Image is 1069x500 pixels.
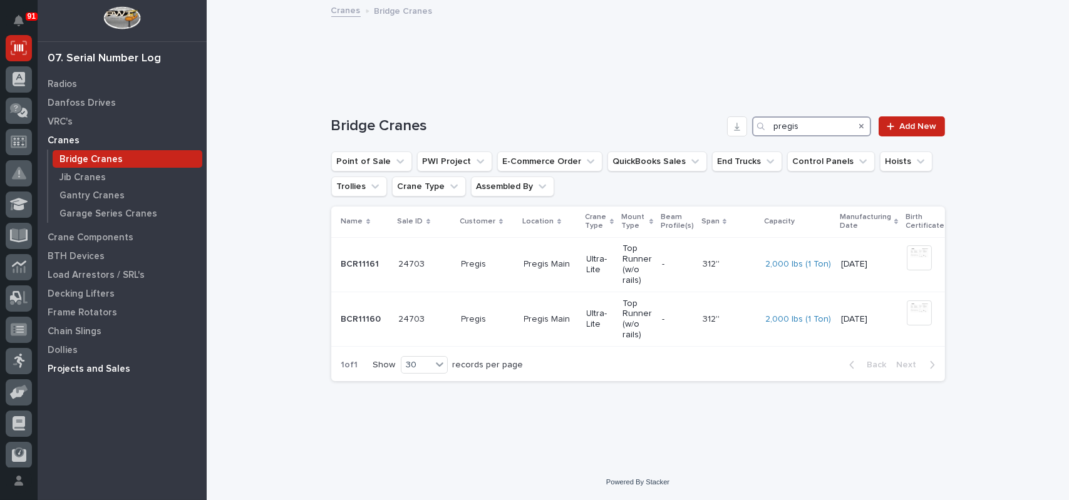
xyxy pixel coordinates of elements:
[460,215,496,228] p: Customer
[497,151,602,171] button: E-Commerce Order
[712,151,782,171] button: End Trucks
[860,359,887,370] span: Back
[48,270,145,281] p: Load Arrestors / SRL's
[28,12,36,21] p: 91
[606,478,669,486] a: Powered By Stacker
[462,259,514,270] p: Pregis
[373,360,396,370] p: Show
[48,345,78,356] p: Dollies
[59,154,123,165] p: Bridge Cranes
[839,359,892,370] button: Back
[38,74,207,93] a: Radios
[38,265,207,284] a: Load Arrestors / SRL's
[59,190,125,202] p: Gantry Cranes
[48,326,101,337] p: Chain Slings
[621,210,646,233] p: Mount Type
[48,364,130,375] p: Projects and Sales
[840,210,891,233] p: Manufacturing Date
[48,307,117,319] p: Frame Rotators
[341,215,363,228] p: Name
[48,116,73,128] p: VRC's
[331,350,368,380] p: 1 of 1
[701,215,720,228] p: Span
[661,210,694,233] p: Beam Profile(s)
[399,312,428,325] p: 24703
[48,288,115,300] p: Decking Lifters
[524,259,577,270] p: Pregis Main
[587,254,612,275] p: Ultra-Lite
[38,131,207,150] a: Cranes
[59,172,106,183] p: Jib Cranes
[331,3,361,17] a: Cranes
[662,314,693,325] p: -
[48,251,105,262] p: BTH Devices
[48,205,207,222] a: Garage Series Cranes
[341,257,382,270] p: BCR11161
[897,359,924,370] span: Next
[523,215,554,228] p: Location
[462,314,514,325] p: Pregis
[48,186,207,204] a: Gantry Cranes
[331,176,387,196] button: Trollies
[399,257,428,270] p: 24703
[331,237,1016,292] tr: BCR11161BCR11161 2470324703 PregisPregis MainUltra-LiteTop Runner (w/o rails)-312''312'' 2,000 lb...
[622,243,652,285] p: Top Runner (w/o rails)
[38,322,207,340] a: Chain Slings
[879,116,944,136] a: Add New
[880,151,932,171] button: Hoists
[765,314,831,325] a: 2,000 lbs (1 Ton)
[341,312,384,325] p: BCR11160
[331,292,1016,346] tr: BCR11160BCR11160 2470324703 PregisPregis MainUltra-LiteTop Runner (w/o rails)-312''312'' 2,000 lb...
[524,314,577,325] p: Pregis Main
[622,298,652,340] p: Top Runner (w/o rails)
[38,247,207,265] a: BTH Devices
[586,210,607,233] p: Crane Type
[38,340,207,359] a: Dollies
[48,168,207,186] a: Jib Cranes
[38,284,207,303] a: Decking Lifters
[662,259,693,270] p: -
[48,79,77,90] p: Radios
[764,215,795,228] p: Capacity
[892,359,945,370] button: Next
[841,314,897,325] p: [DATE]
[48,98,116,109] p: Danfoss Drives
[16,15,32,35] div: Notifications91
[607,151,707,171] button: QuickBooks Sales
[48,232,133,243] p: Crane Components
[331,151,412,171] button: Point of Sale
[48,135,80,146] p: Cranes
[752,116,871,136] input: Search
[401,359,431,372] div: 30
[38,228,207,247] a: Crane Components
[417,151,492,171] button: PWI Project
[103,6,140,29] img: Workspace Logo
[331,117,723,135] h1: Bridge Cranes
[900,122,937,131] span: Add New
[703,312,722,325] p: 312''
[48,52,161,66] div: 07. Serial Number Log
[392,176,466,196] button: Crane Type
[765,259,831,270] a: 2,000 lbs (1 Ton)
[453,360,524,370] p: records per page
[48,150,207,168] a: Bridge Cranes
[471,176,554,196] button: Assembled By
[38,303,207,322] a: Frame Rotators
[787,151,875,171] button: Control Panels
[38,93,207,112] a: Danfoss Drives
[841,259,897,270] p: [DATE]
[703,257,722,270] p: 312''
[906,210,944,233] p: Birth Certificate
[59,208,157,220] p: Garage Series Cranes
[38,359,207,378] a: Projects and Sales
[38,112,207,131] a: VRC's
[398,215,423,228] p: Sale ID
[587,309,612,330] p: Ultra-Lite
[374,3,433,17] p: Bridge Cranes
[6,8,32,34] button: Notifications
